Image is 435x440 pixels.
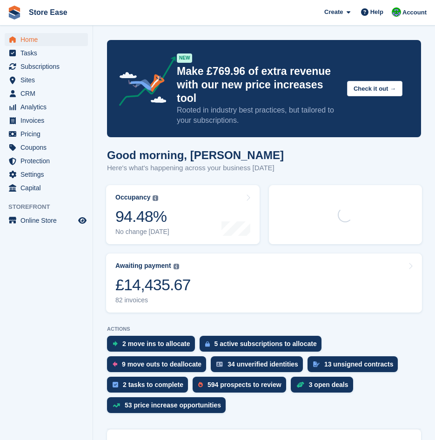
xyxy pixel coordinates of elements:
img: move_outs_to_deallocate_icon-f764333ba52eb49d3ac5e1228854f67142a1ed5810a6f6cc68b1a99e826820c5.svg [113,361,117,367]
button: Check it out → [347,81,402,96]
div: 82 invoices [115,296,191,304]
span: Home [20,33,76,46]
a: 5 active subscriptions to allocate [200,336,326,356]
span: Account [402,8,427,17]
a: 3 open deals [291,377,358,397]
div: 13 unsigned contracts [324,360,394,368]
span: Create [324,7,343,17]
span: Settings [20,168,76,181]
img: icon-info-grey-7440780725fd019a000dd9b08b2336e03edf1995a4989e88bcd33f0948082b44.svg [153,195,158,201]
a: 9 move outs to deallocate [107,356,211,377]
img: Neal Smitheringale [392,7,401,17]
span: Tasks [20,47,76,60]
span: Storefront [8,202,93,212]
img: icon-info-grey-7440780725fd019a000dd9b08b2336e03edf1995a4989e88bcd33f0948082b44.svg [174,264,179,269]
p: Make £769.96 of extra revenue with our new price increases tool [177,65,340,105]
span: Help [370,7,383,17]
span: Coupons [20,141,76,154]
p: Here's what's happening across your business [DATE] [107,163,284,173]
a: Store Ease [25,5,71,20]
span: Online Store [20,214,76,227]
a: menu [5,127,88,140]
div: £14,435.67 [115,275,191,294]
div: 2 tasks to complete [123,381,183,388]
a: Preview store [77,215,88,226]
a: menu [5,114,88,127]
a: menu [5,141,88,154]
img: deal-1b604bf984904fb50ccaf53a9ad4b4a5d6e5aea283cecdc64d6e3604feb123c2.svg [296,381,304,388]
div: 9 move outs to deallocate [122,360,201,368]
img: move_ins_to_allocate_icon-fdf77a2bb77ea45bf5b3d319d69a93e2d87916cf1d5bf7949dd705db3b84f3ca.svg [113,341,118,347]
div: 34 unverified identities [228,360,298,368]
div: 3 open deals [309,381,348,388]
div: 2 move ins to allocate [122,340,190,347]
div: Occupancy [115,193,150,201]
div: 94.48% [115,207,169,226]
a: menu [5,100,88,113]
p: Rooted in industry best practices, but tailored to your subscriptions. [177,105,340,126]
img: task-75834270c22a3079a89374b754ae025e5fb1db73e45f91037f5363f120a921f8.svg [113,382,118,387]
a: 53 price increase opportunities [107,397,230,418]
a: menu [5,87,88,100]
img: contract_signature_icon-13c848040528278c33f63329250d36e43548de30e8caae1d1a13099fd9432cc5.svg [313,361,320,367]
img: verify_identity-adf6edd0f0f0b5bbfe63781bf79b02c33cf7c696d77639b501bdc392416b5a36.svg [216,361,223,367]
h1: Good morning, [PERSON_NAME] [107,149,284,161]
img: prospect-51fa495bee0391a8d652442698ab0144808aea92771e9ea1ae160a38d050c398.svg [198,382,203,387]
span: CRM [20,87,76,100]
span: Invoices [20,114,76,127]
span: Protection [20,154,76,167]
p: ACTIONS [107,326,421,332]
a: menu [5,73,88,87]
div: 594 prospects to review [207,381,281,388]
a: 594 prospects to review [193,377,291,397]
a: menu [5,33,88,46]
span: Subscriptions [20,60,76,73]
span: Capital [20,181,76,194]
div: 53 price increase opportunities [125,401,221,409]
img: stora-icon-8386f47178a22dfd0bd8f6a31ec36ba5ce8667c1dd55bd0f319d3a0aa187defe.svg [7,6,21,20]
a: 2 tasks to complete [107,377,193,397]
a: menu [5,214,88,227]
a: 2 move ins to allocate [107,336,200,356]
div: No change [DATE] [115,228,169,236]
div: Awaiting payment [115,262,171,270]
a: Occupancy 94.48% No change [DATE] [106,185,260,244]
a: menu [5,181,88,194]
img: price_increase_opportunities-93ffe204e8149a01c8c9dc8f82e8f89637d9d84a8eef4429ea346261dce0b2c0.svg [113,403,120,407]
a: 13 unsigned contracts [308,356,403,377]
div: 5 active subscriptions to allocate [214,340,317,347]
span: Analytics [20,100,76,113]
span: Pricing [20,127,76,140]
a: menu [5,47,88,60]
span: Sites [20,73,76,87]
a: menu [5,154,88,167]
img: active_subscription_to_allocate_icon-d502201f5373d7db506a760aba3b589e785aa758c864c3986d89f69b8ff3... [205,341,210,347]
img: price-adjustments-announcement-icon-8257ccfd72463d97f412b2fc003d46551f7dbcb40ab6d574587a9cd5c0d94... [111,56,176,109]
a: 34 unverified identities [211,356,308,377]
a: menu [5,168,88,181]
div: NEW [177,53,192,63]
a: menu [5,60,88,73]
a: Awaiting payment £14,435.67 82 invoices [106,253,422,313]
